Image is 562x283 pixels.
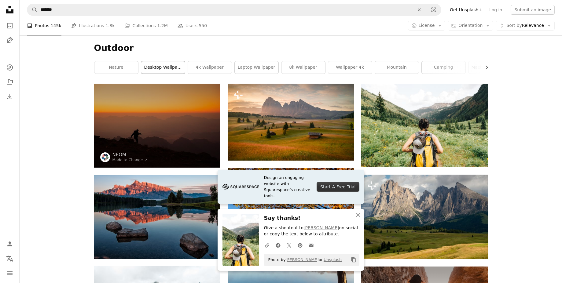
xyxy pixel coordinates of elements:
img: person carrying yellow and black backpack walking between green plants [361,84,487,167]
span: Relevance [506,23,544,29]
button: Submit an image [511,5,555,15]
button: Sort byRelevance [496,21,555,31]
button: License [408,21,446,31]
a: Home — Unsplash [4,4,16,17]
span: Orientation [458,23,483,28]
button: Visual search [426,4,441,16]
a: desktop wallpaper [141,61,185,74]
p: Give a shoutout to on social or copy the text below to attribute. [264,225,359,237]
a: a person standing on top of a mountain at sunset [94,123,220,128]
span: Sort by [506,23,522,28]
a: Illustrations [4,34,16,46]
a: macbook wallpaper [468,61,512,74]
button: Language [4,252,16,265]
div: Start A Free Trial [317,182,359,192]
button: Orientation [448,21,493,31]
span: License [419,23,435,28]
a: [PERSON_NAME] [303,225,339,230]
a: Made to Change ↗ [112,158,147,162]
a: Collections 1.2M [124,16,167,35]
h1: Outdoor [94,43,488,54]
a: Log in / Sign up [4,238,16,250]
a: 4k wallpaper [188,61,232,74]
img: mountain reflection on body of water [94,175,220,259]
a: Users 550 [178,16,207,35]
button: Copy to clipboard [348,255,359,265]
a: mountain reflection on body of water [94,214,220,220]
img: a person standing on top of a mountain at sunset [94,84,220,168]
a: a mountain range with green grass and trees in the foreground [361,214,487,220]
img: Go to NEOM's profile [100,152,110,162]
button: Clear [413,4,426,16]
a: Get Unsplash+ [446,5,486,15]
a: 8k wallpaper [281,61,325,74]
a: Share over email [306,239,317,251]
a: Download History [4,91,16,103]
span: 1.8k [105,22,115,29]
img: file-1705255347840-230a6ab5bca9image [222,182,259,191]
span: 1.2M [157,22,167,29]
a: camping [422,61,465,74]
a: Share on Twitter [284,239,295,251]
img: a field with a bench and trees in it with mountains in the background [228,84,354,161]
span: Design an engaging website with Squarespace’s creative tools. [264,175,312,199]
img: a mountain range with green grass and trees in the foreground [361,175,487,259]
button: Menu [4,267,16,279]
a: Explore [4,61,16,74]
a: laptop wallpaper [235,61,278,74]
a: person carrying yellow and black backpack walking between green plants [361,123,487,128]
a: NEOM [112,152,147,158]
a: Design an engaging website with Squarespace’s creative tools.Start A Free Trial [218,170,364,204]
a: nature [94,61,138,74]
a: [PERSON_NAME] [286,257,319,262]
a: Collections [4,76,16,88]
h3: Say thanks! [264,214,359,223]
a: Illustrations 1.8k [71,16,115,35]
button: scroll list to the right [481,61,488,74]
span: Photo by on [265,255,342,265]
a: mountain [375,61,419,74]
a: Share on Pinterest [295,239,306,251]
a: Photos [4,20,16,32]
a: wallpaper 4k [328,61,372,74]
a: Share on Facebook [273,239,284,251]
form: Find visuals sitewide [27,4,441,16]
span: 550 [199,22,207,29]
a: a field with a bench and trees in it with mountains in the background [228,119,354,125]
a: Log in [486,5,506,15]
a: Unsplash [324,257,342,262]
button: Search Unsplash [27,4,38,16]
